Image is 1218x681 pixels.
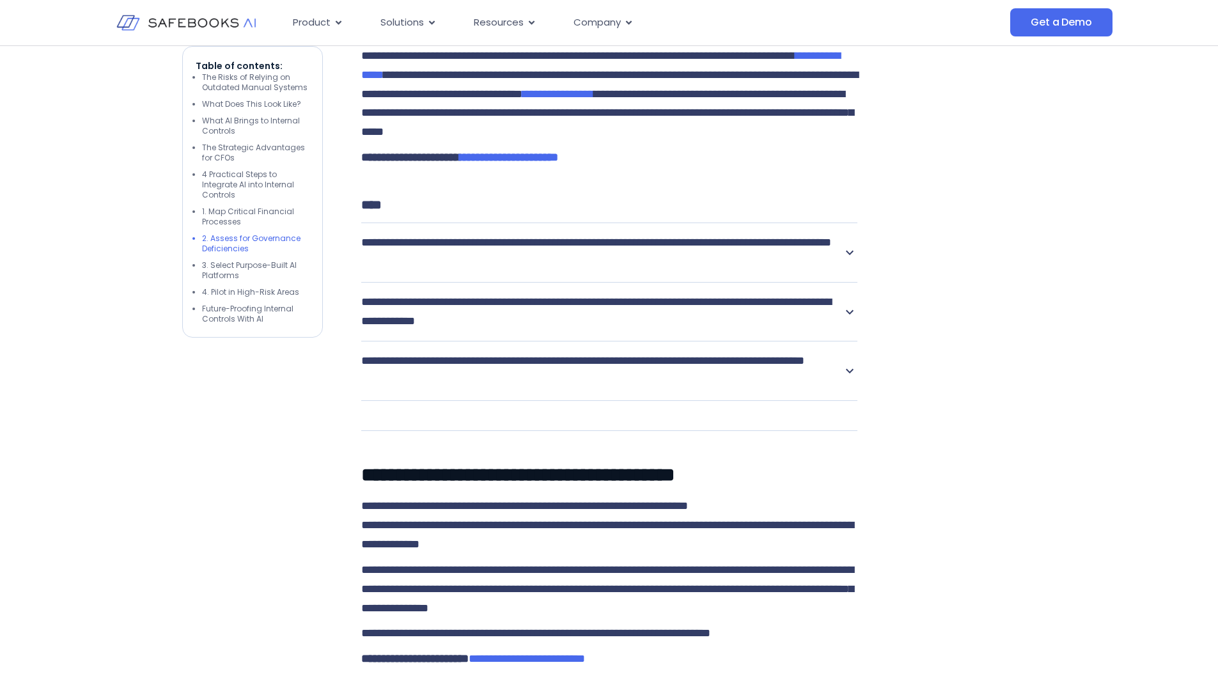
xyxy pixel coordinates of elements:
li: 4 Practical Steps to Integrate AI into Internal Controls [202,169,309,200]
li: The Risks of Relying on Outdated Manual Systems [202,72,309,93]
li: 3. Select Purpose-Built AI Platforms [202,260,309,281]
span: Company [574,15,621,30]
div: Menu Toggle [283,10,882,35]
span: Solutions [380,15,424,30]
li: 2. Assess for Governance Deficiencies [202,233,309,254]
li: The Strategic Advantages for CFOs [202,143,309,163]
span: Get a Demo [1031,16,1091,29]
li: Future-Proofing Internal Controls With AI [202,304,309,324]
nav: Menu [283,10,882,35]
li: 4. Pilot in High-Risk Areas [202,287,309,297]
li: What Does This Look Like? [202,99,309,109]
li: What AI Brings to Internal Controls [202,116,309,136]
p: Table of contents: [196,59,309,72]
li: 1. Map Critical Financial Processes [202,207,309,227]
a: Get a Demo [1010,8,1112,36]
span: Product [293,15,331,30]
span: Resources [474,15,524,30]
